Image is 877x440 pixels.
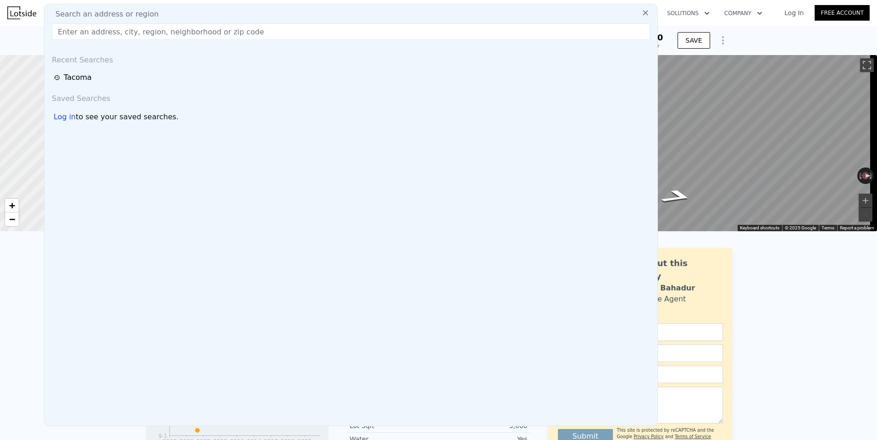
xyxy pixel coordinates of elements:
[675,434,711,439] a: Terms of Service
[158,433,167,439] tspan: $-1
[785,225,816,230] span: © 2025 Google
[157,421,167,427] tspan: $44
[717,5,770,22] button: Company
[5,199,19,212] a: Zoom in
[773,8,815,17] a: Log In
[869,167,874,184] button: Rotate clockwise
[857,172,874,179] button: Reset the view
[634,434,663,439] a: Privacy Policy
[815,5,870,21] a: Free Account
[678,32,710,49] button: SAVE
[840,225,874,230] a: Report a problem
[48,9,159,20] span: Search an address or region
[48,86,654,108] div: Saved Searches
[52,23,650,40] input: Enter an address, city, region, neighborhood or zip code
[714,31,732,50] button: Show Options
[48,47,654,69] div: Recent Searches
[860,58,874,72] button: Toggle fullscreen view
[9,213,15,225] span: −
[621,257,723,283] div: Ask about this property
[54,72,651,83] a: Tacoma
[7,6,36,19] img: Lotside
[9,200,15,211] span: +
[660,5,717,22] button: Solutions
[857,167,862,184] button: Rotate counterclockwise
[54,111,76,123] div: Log in
[859,194,872,207] button: Zoom in
[740,225,779,231] button: Keyboard shortcuts
[822,225,834,230] a: Terms
[859,208,872,222] button: Zoom out
[76,111,178,123] span: to see your saved searches.
[5,212,19,226] a: Zoom out
[648,186,706,207] path: Go South, E Howe St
